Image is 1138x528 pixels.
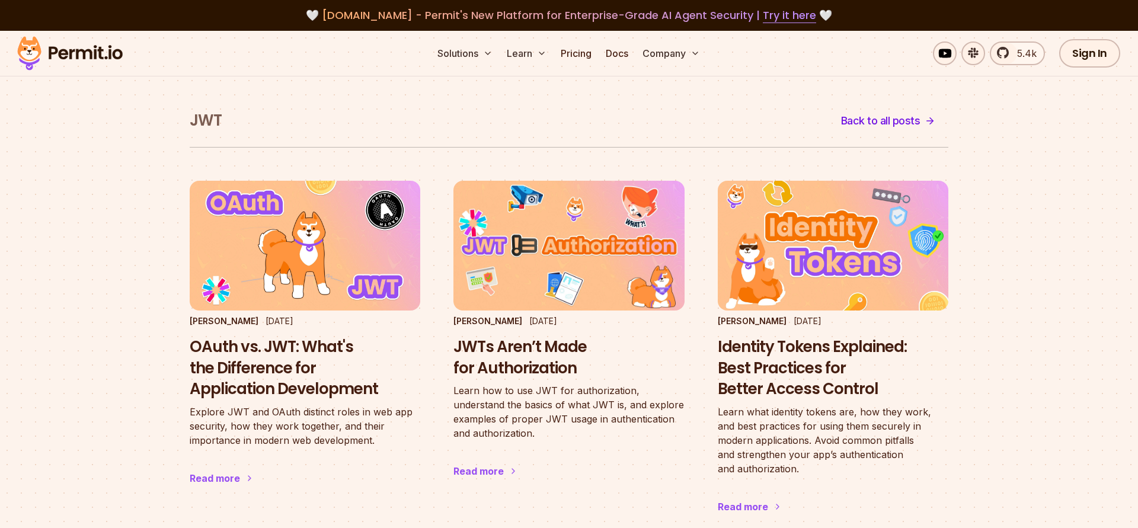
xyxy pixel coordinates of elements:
button: Company [638,41,705,65]
span: [DOMAIN_NAME] - Permit's New Platform for Enterprise-Grade AI Agent Security | [322,8,816,23]
a: JWTs Aren’t Made for Authorization[PERSON_NAME][DATE]JWTs Aren’t Made for AuthorizationLearn how ... [453,181,684,502]
span: Back to all posts [841,113,920,129]
button: Solutions [433,41,497,65]
p: [PERSON_NAME] [453,315,522,327]
a: OAuth vs. JWT: What's the Difference for Application Development[PERSON_NAME][DATE]OAuth vs. JWT:... [190,181,420,509]
a: 5.4k [990,41,1045,65]
a: Docs [601,41,633,65]
time: [DATE] [266,316,293,326]
p: [PERSON_NAME] [718,315,787,327]
a: Pricing [556,41,596,65]
time: [DATE] [794,316,821,326]
div: 🤍 🤍 [28,7,1110,24]
time: [DATE] [529,316,557,326]
span: 5.4k [1010,46,1037,60]
img: Identity Tokens Explained: Best Practices for Better Access Control [718,181,948,311]
a: Back to all posts [828,107,949,135]
img: Permit logo [12,33,128,73]
p: Explore JWT and OAuth distinct roles in web app security, how they work together, and their impor... [190,405,420,447]
h3: Identity Tokens Explained: Best Practices for Better Access Control [718,337,948,400]
p: Learn what identity tokens are, how they work, and best practices for using them securely in mode... [718,405,948,476]
div: Read more [718,500,768,514]
button: Learn [502,41,551,65]
h3: OAuth vs. JWT: What's the Difference for Application Development [190,337,420,400]
img: OAuth vs. JWT: What's the Difference for Application Development [190,181,420,311]
p: [PERSON_NAME] [190,315,258,327]
a: Sign In [1059,39,1120,68]
h1: JWT [190,110,222,132]
h3: JWTs Aren’t Made for Authorization [453,337,684,379]
img: JWTs Aren’t Made for Authorization [453,181,684,311]
p: Learn how to use JWT for authorization, understand the basics of what JWT is, and explore example... [453,383,684,440]
div: Read more [453,464,504,478]
div: Read more [190,471,240,485]
a: Try it here [763,8,816,23]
